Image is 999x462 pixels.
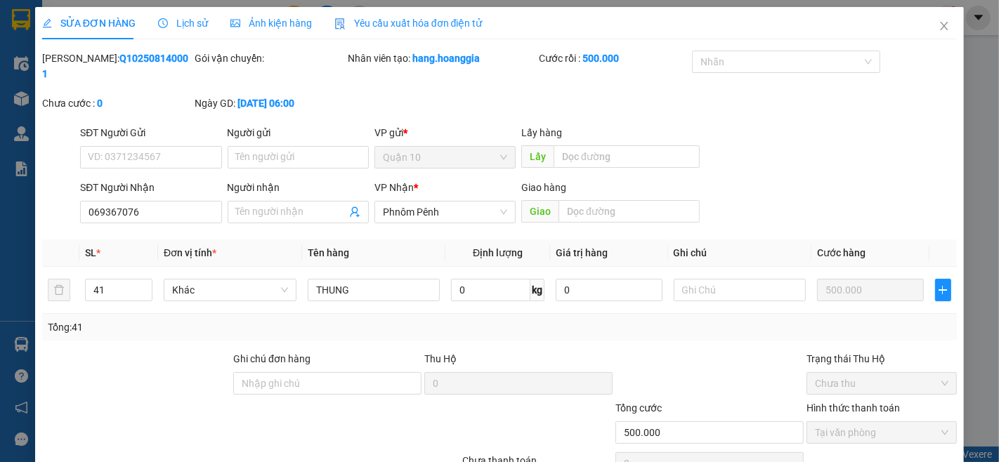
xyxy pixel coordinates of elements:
[674,279,807,301] input: Ghi Chú
[238,98,295,109] b: [DATE] 06:00
[48,319,386,335] div: Tổng: 41
[521,145,554,168] span: Lấy
[807,351,957,367] div: Trạng thái Thu Hộ
[530,279,544,301] span: kg
[935,279,952,301] button: plus
[383,147,507,168] span: Quận 10
[374,125,516,140] div: VP gửi
[559,200,700,223] input: Dọc đường
[42,18,136,29] span: SỬA ĐƠN HÀNG
[42,51,192,81] div: [PERSON_NAME]:
[554,145,700,168] input: Dọc đường
[42,18,52,28] span: edit
[412,53,480,64] b: hang.hoanggia
[308,247,349,258] span: Tên hàng
[815,422,948,443] span: Tại văn phòng
[383,202,507,223] span: Phnôm Pênh
[473,247,523,258] span: Định lượng
[164,247,216,258] span: Đơn vị tính
[233,372,422,395] input: Ghi chú đơn hàng
[939,20,950,32] span: close
[374,182,414,193] span: VP Nhận
[230,18,312,29] span: Ảnh kiện hàng
[42,95,192,111] div: Chưa cước :
[521,127,562,138] span: Lấy hàng
[230,18,240,28] span: picture
[807,402,900,414] label: Hình thức thanh toán
[815,373,948,394] span: Chưa thu
[349,206,360,218] span: user-add
[233,353,311,364] label: Ghi chú đơn hàng
[97,98,103,109] b: 0
[936,284,951,296] span: plus
[582,53,619,64] b: 500.000
[668,239,812,267] th: Ghi chú
[195,51,346,66] div: Gói vận chuyển:
[925,7,964,46] button: Close
[308,279,440,301] input: VD: Bàn, Ghế
[80,180,221,195] div: SĐT Người Nhận
[556,247,608,258] span: Giá trị hàng
[158,18,168,28] span: clock-circle
[334,18,346,29] img: icon
[521,182,566,193] span: Giao hàng
[817,279,923,301] input: 0
[348,51,536,66] div: Nhân viên tạo:
[80,125,221,140] div: SĐT Người Gửi
[85,247,96,258] span: SL
[424,353,457,364] span: Thu Hộ
[539,51,689,66] div: Cước rồi :
[228,125,369,140] div: Người gửi
[334,18,483,29] span: Yêu cầu xuất hóa đơn điện tử
[158,18,208,29] span: Lịch sử
[48,279,70,301] button: delete
[172,279,288,301] span: Khác
[615,402,662,414] span: Tổng cước
[195,95,346,111] div: Ngày GD:
[228,180,369,195] div: Người nhận
[521,200,559,223] span: Giao
[817,247,866,258] span: Cước hàng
